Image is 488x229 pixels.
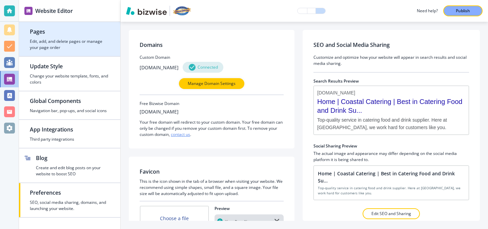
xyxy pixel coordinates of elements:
button: App IntegrationsThird party integrations [19,120,120,148]
h4: Edit, add, and delete pages or manage your page order [30,38,109,51]
h2: Global Components [30,97,109,105]
h2: Blog [36,154,109,162]
h3: [DOMAIN_NAME] [140,108,179,115]
h3: [DOMAIN_NAME] [140,64,179,71]
h3: Customize and optimize how your website will appear in search results and social media sharing. [313,54,469,67]
h4: Change your website template, fonts, and colors [30,73,109,85]
button: Update StyleChange your website template, fonts, and colors [19,57,120,91]
button: Manage Domain Settings [179,78,244,89]
p: Your Page Name [225,219,255,223]
span: Home | Coastal Catering | Best in Catering Food and Drink Su... [317,97,465,115]
h3: Need help? [417,8,438,14]
span: Top-quality service in catering food and drink supplier. Here at [GEOGRAPHIC_DATA], we work hard ... [317,116,465,131]
h4: Create and edit blog posts on your website to boost SEO [36,165,109,177]
h4: The actual image and appearance may differ depending on the social media platform it is being sha... [313,151,469,163]
button: BlogCreate and edit blog posts on your website to boost SEO [19,148,120,182]
h2: Website Editor [35,7,73,15]
h3: This is the icon shown in the tab of a browser when visiting your website. We recommend using sim... [140,178,284,197]
button: PagesEdit, add, and delete pages or manage your page order [19,22,120,56]
h3: Free Bizwise Domain [140,101,284,107]
p: Edit SEO and Sharing [371,211,411,217]
h4: Your free domain will redirect to your custom domain. Your free domain can only be changed if you... [140,119,284,138]
h4: Connected [198,64,218,70]
h3: Custom Domain [140,54,284,60]
button: Edit SEO and Sharing [363,208,420,219]
h2: Domains [140,41,284,49]
h4: Navigation bar, pop-ups, and social icons [30,108,109,114]
h4: Top-quality service in catering food and drink supplier. Here at [GEOGRAPHIC_DATA], we work hard ... [318,186,465,196]
a: contact us [171,131,190,137]
h2: Home | Coastal Catering | Best in Catering Food and Drink Su... [318,170,465,184]
h2: Favicon [140,168,160,176]
button: Publish [443,5,483,16]
h4: Third party integrations [30,136,109,142]
img: Bizwise Logo [126,7,167,15]
p: Publish [456,8,470,14]
button: Global ComponentsNavigation bar, pop-ups, and social icons [19,91,120,119]
h4: SEO, social media sharing, domains, and launching your website. [30,199,109,212]
button: PreferencesSEO, social media sharing, domains, and launching your website. [19,183,120,217]
h2: Preview [215,206,284,212]
h2: Search Results Preview [313,78,469,84]
p: Manage Domain Settings [188,81,236,87]
h2: Social Sharing Preview [313,143,469,149]
h2: Pages [30,28,109,36]
button: Choose a file [160,215,189,222]
img: editor icon [24,7,33,15]
img: Your Logo [173,6,191,15]
span: [DOMAIN_NAME] [317,89,355,96]
h2: Update Style [30,62,109,70]
h2: SEO and Social Media Sharing [313,41,469,49]
h2: Preferences [30,189,109,197]
h2: App Integrations [30,125,109,134]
